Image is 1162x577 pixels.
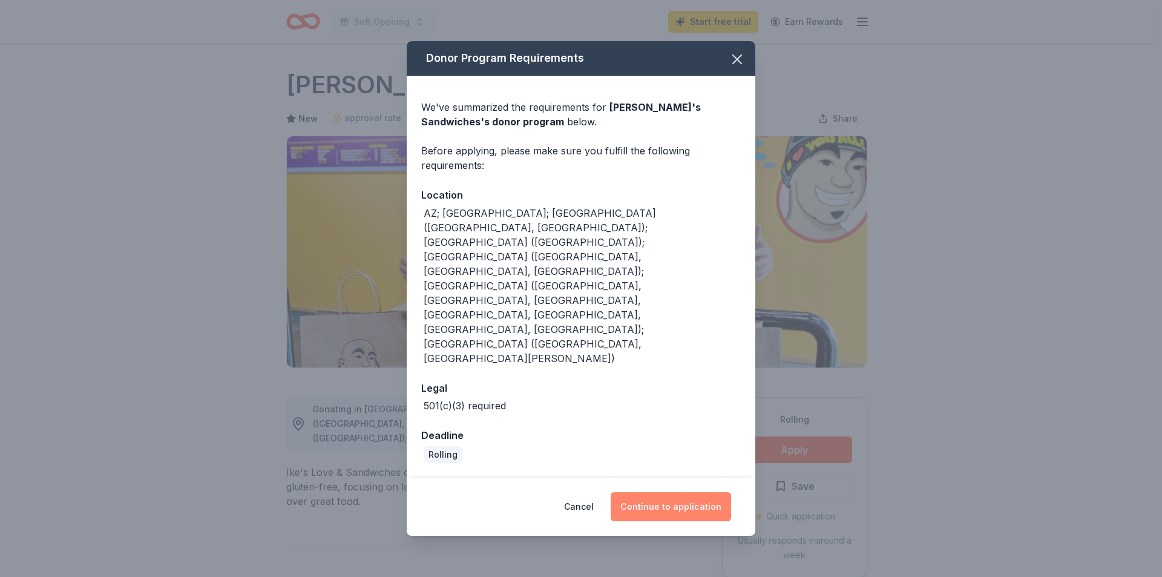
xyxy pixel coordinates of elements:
[424,398,506,413] div: 501(c)(3) required
[611,492,731,521] button: Continue to application
[421,187,741,203] div: Location
[421,380,741,396] div: Legal
[407,41,755,76] div: Donor Program Requirements
[421,143,741,173] div: Before applying, please make sure you fulfill the following requirements:
[564,492,594,521] button: Cancel
[424,206,741,366] div: AZ; [GEOGRAPHIC_DATA]; [GEOGRAPHIC_DATA] ([GEOGRAPHIC_DATA], [GEOGRAPHIC_DATA]); [GEOGRAPHIC_DATA...
[424,446,462,463] div: Rolling
[421,427,741,443] div: Deadline
[421,100,741,129] div: We've summarized the requirements for below.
